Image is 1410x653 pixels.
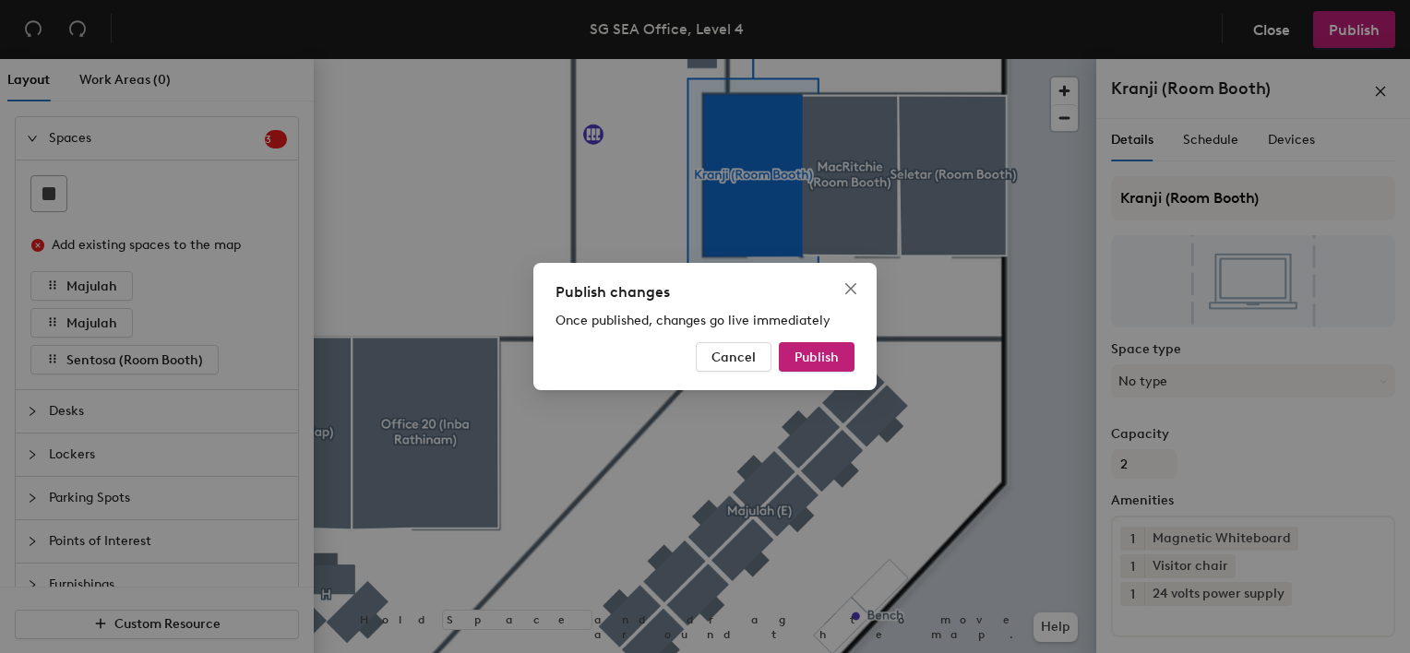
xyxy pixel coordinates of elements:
button: Publish [779,342,854,372]
span: Once published, changes go live immediately [556,313,830,328]
span: Publish [795,350,839,365]
span: Cancel [711,350,756,365]
button: Close [836,274,866,303]
span: Close [836,281,866,296]
button: Cancel [696,342,771,372]
div: Publish changes [556,281,854,303]
span: close [843,281,858,296]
